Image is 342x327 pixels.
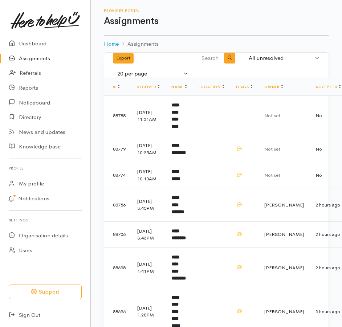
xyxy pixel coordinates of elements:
span: No [315,113,322,119]
span: Not set [264,113,280,119]
button: Export [113,53,134,64]
time: 3 hours ago [315,308,340,315]
td: 88706 [104,221,131,248]
td: [DATE] 3:43PM [131,221,166,248]
time: 2 hours ago [315,202,340,208]
a: Accepted [315,85,341,89]
a: Location [199,85,224,89]
h6: Settings [9,215,82,225]
a: Received [137,85,160,89]
time: 2 hours ago [315,231,340,237]
a: # [113,85,120,89]
td: [DATE] 10:10AM [131,162,166,188]
td: [DATE] 1:41PM [131,248,166,288]
span: [PERSON_NAME] [264,308,304,315]
span: [PERSON_NAME] [264,202,304,208]
span: [PERSON_NAME] [264,265,304,271]
li: Assignments [119,40,159,48]
td: [DATE] 11:31AM [131,96,166,136]
td: [DATE] 10:25AM [131,136,166,162]
span: Not set [264,146,280,152]
button: 20 per page [113,67,193,81]
input: Search [179,49,220,67]
div: All unresolved [249,54,313,62]
td: 88698 [104,248,131,288]
time: 2 hours ago [315,265,340,271]
span: No [315,146,322,152]
span: No [315,172,322,178]
span: Not set [264,172,280,178]
td: 88779 [104,136,131,162]
td: 88756 [104,188,131,222]
a: Home [104,40,119,48]
div: 20 per page [117,70,182,78]
a: Owner [264,85,283,89]
h6: Provider Portal [104,9,329,13]
nav: breadcrumb [104,36,329,53]
h6: Profile [9,163,82,173]
span: [PERSON_NAME] [264,231,304,237]
td: 88788 [104,96,131,136]
button: Support [9,285,82,299]
button: All unresolved [244,51,324,65]
a: Flags [236,85,253,89]
a: Name [171,85,187,89]
td: 88774 [104,162,131,188]
td: [DATE] 3:45PM [131,188,166,222]
h1: Assignments [104,16,329,26]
